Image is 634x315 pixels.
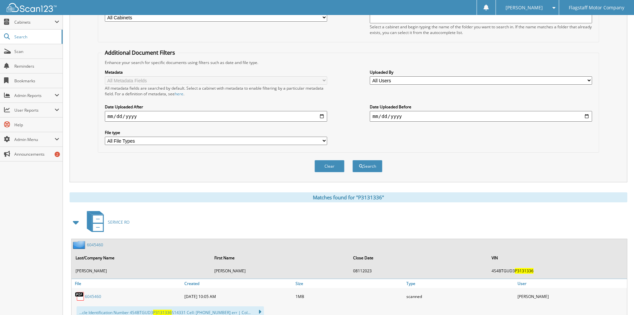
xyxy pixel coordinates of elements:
[183,279,294,288] a: Created
[370,69,592,75] label: Uploaded By
[14,19,55,25] span: Cabinets
[516,279,627,288] a: User
[14,151,59,157] span: Announcements
[488,251,626,265] th: VIN
[70,192,627,202] div: Matches found for "P3131336"
[601,283,634,315] iframe: Chat Widget
[315,160,344,172] button: Clear
[102,60,595,65] div: Enhance your search for specific documents using filters such as date and file type.
[14,93,55,98] span: Admin Reports
[183,290,294,303] div: [DATE] 10:05 AM
[516,290,627,303] div: [PERSON_NAME]
[211,251,349,265] th: First Name
[211,265,349,276] td: [PERSON_NAME]
[506,6,543,10] span: [PERSON_NAME]
[87,242,103,248] a: 6045460
[294,279,405,288] a: Size
[14,107,55,113] span: User Reports
[14,63,59,69] span: Reminders
[294,290,405,303] div: 1MB
[352,160,382,172] button: Search
[75,291,85,301] img: PDF.png
[175,91,183,97] a: here
[405,279,516,288] a: Type
[405,290,516,303] div: scanned
[105,111,327,122] input: start
[105,104,327,110] label: Date Uploaded After
[14,34,58,40] span: Search
[370,111,592,122] input: end
[350,265,488,276] td: 08112023
[83,209,129,235] a: SERVICE RO
[72,251,210,265] th: Last/Company Name
[102,49,178,56] legend: Additional Document Filters
[55,152,60,157] div: 2
[515,268,533,274] span: P3131336
[108,219,129,225] span: SERVICE RO
[350,251,488,265] th: Close Date
[85,294,101,299] a: 6045460
[14,122,59,128] span: Help
[14,49,59,54] span: Scan
[105,69,327,75] label: Metadata
[569,6,624,10] span: Flagstaff Motor Company
[72,265,210,276] td: [PERSON_NAME]
[14,137,55,142] span: Admin Menu
[105,130,327,135] label: File type
[370,104,592,110] label: Date Uploaded Before
[14,78,59,84] span: Bookmarks
[105,85,327,97] div: All metadata fields are searched by default. Select a cabinet with metadata to enable filtering b...
[73,241,87,249] img: folder2.png
[370,24,592,35] div: Select a cabinet and begin typing the name of the folder you want to search in. If the name match...
[72,279,183,288] a: File
[7,3,57,12] img: scan123-logo-white.svg
[488,265,626,276] td: 4S4BTGUD3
